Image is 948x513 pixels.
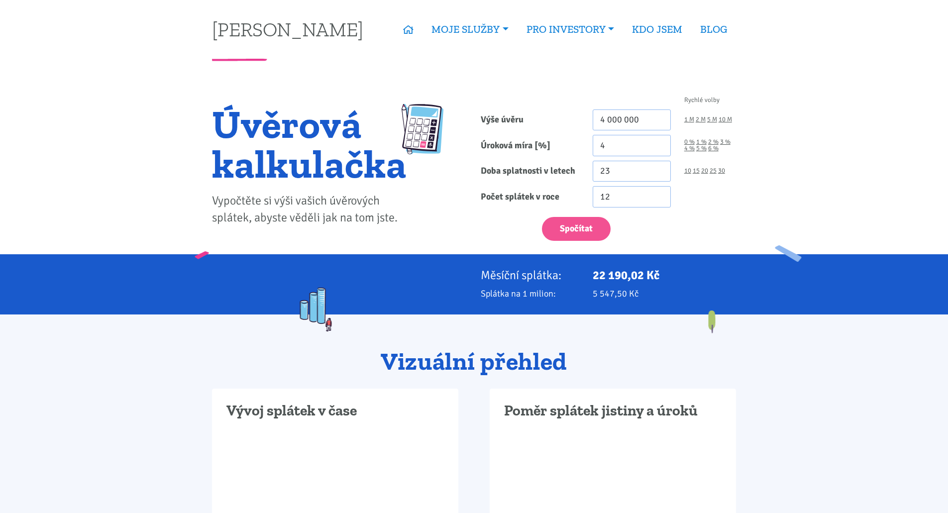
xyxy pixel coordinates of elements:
[696,139,707,145] a: 1 %
[474,135,586,156] label: Úroková míra [%]
[481,287,579,301] p: Splátka na 1 milion:
[481,268,579,282] p: Měsíční splátka:
[693,168,700,174] a: 15
[212,19,363,39] a: [PERSON_NAME]
[474,161,586,182] label: Doba splatnosti v letech
[593,268,736,282] p: 22 190,02 Kč
[212,348,736,375] h2: Vizuální přehled
[684,139,695,145] a: 0 %
[701,168,708,174] a: 20
[707,116,717,123] a: 5 M
[684,145,695,152] a: 4 %
[719,116,732,123] a: 10 M
[718,168,725,174] a: 30
[696,145,707,152] a: 5 %
[623,18,691,41] a: KDO JSEM
[212,104,407,184] h1: Úvěrová kalkulačka
[226,402,444,420] h3: Vývoj splátek v čase
[422,18,517,41] a: MOJE SLUŽBY
[504,402,722,420] h3: Poměr splátek jistiny a úroků
[474,186,586,207] label: Počet splátek v roce
[212,193,407,226] p: Vypočtěte si výši vašich úvěrových splátek, abyste věděli jak na tom jste.
[593,287,736,301] p: 5 547,50 Kč
[684,116,694,123] a: 1 M
[708,139,719,145] a: 2 %
[474,109,586,131] label: Výše úvěru
[696,116,706,123] a: 2 M
[708,145,719,152] a: 6 %
[720,139,731,145] a: 3 %
[710,168,717,174] a: 25
[518,18,623,41] a: PRO INVESTORY
[684,97,720,103] span: Rychlé volby
[691,18,736,41] a: BLOG
[684,168,691,174] a: 10
[542,217,611,241] button: Spočítat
